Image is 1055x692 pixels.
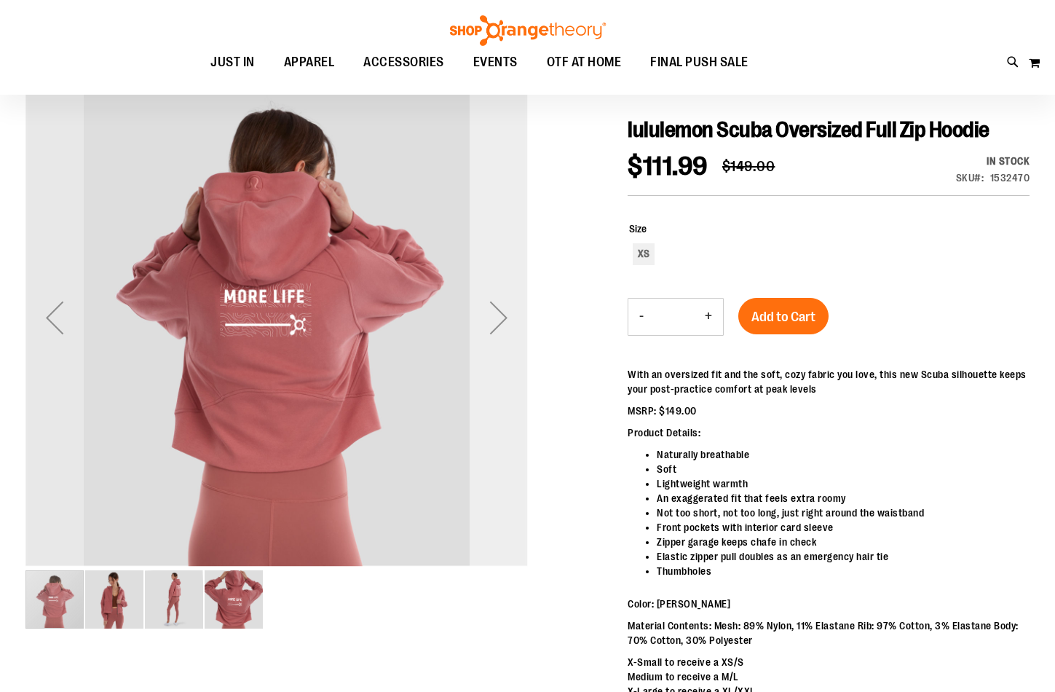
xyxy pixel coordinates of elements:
img: Shop Orangetheory [448,15,608,46]
button: Decrease product quantity [628,299,655,335]
p: Material Contents: Mesh: 89% Nylon, 11% Elastane Rib: 97% Cotton, 3% Elastane Body: 70% Cotton, 3... [628,618,1030,648]
span: OTF AT HOME [547,46,622,79]
div: Availability [956,154,1030,168]
span: $111.99 [628,152,708,181]
span: Size [629,223,647,235]
div: image 2 of 4 [85,569,145,630]
button: Increase product quantity [694,299,723,335]
p: Color: [PERSON_NAME] [628,597,1030,611]
p: Product Details: [628,425,1030,440]
li: Soft [657,462,1030,476]
div: 1532470 [990,170,1030,185]
span: lululemon Scuba Oversized Full Zip Hoodie [628,117,989,142]
div: image 3 of 4 [145,569,205,630]
div: Product image for lululemon Scuba Oversized Full Zip Hoodie [25,66,528,569]
div: Previous [25,66,84,569]
button: Add to Cart [738,298,829,334]
p: MSRP: $149.00 [628,404,1030,418]
span: FINAL PUSH SALE [650,46,748,79]
img: Product image for lululemon Scuba Oversized Full Zip Hoodie [25,64,528,567]
div: image 1 of 4 [25,569,85,630]
img: Alternate image #3 for 1532470 [205,570,263,629]
span: EVENTS [473,46,518,79]
span: JUST IN [210,46,255,79]
li: An exaggerated fit that feels extra roomy [657,491,1030,506]
span: Add to Cart [751,309,815,325]
img: Alternate image #1 for 1532470 [85,570,143,629]
li: Lightweight warmth [657,476,1030,491]
div: In stock [956,154,1030,168]
li: Naturally breathable [657,447,1030,462]
input: Product quantity [655,299,694,334]
li: Not too short, not too long, just right around the waistband [657,506,1030,520]
span: $149.00 [722,158,775,175]
li: Front pockets with interior card sleeve [657,520,1030,535]
div: image 4 of 4 [205,569,263,630]
div: carousel [25,66,528,630]
img: Alternate image #2 for 1532470 [145,570,203,629]
li: Thumbholes [657,564,1030,578]
li: Zipper garage keeps chafe in check [657,535,1030,549]
div: XS [633,243,655,265]
div: Next [470,66,528,569]
span: ACCESSORIES [363,46,444,79]
span: APPAREL [284,46,335,79]
li: Elastic zipper pull doubles as an emergency hair tie [657,549,1030,564]
p: With an oversized fit and the soft, cozy fabric you love, this new Scuba silhouette keeps your po... [628,367,1030,396]
strong: SKU [956,172,984,184]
